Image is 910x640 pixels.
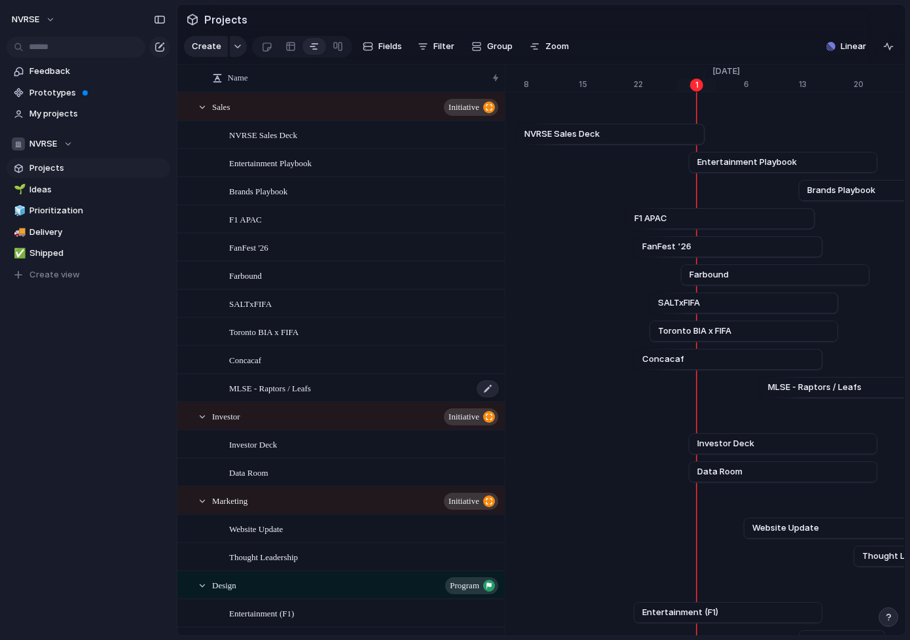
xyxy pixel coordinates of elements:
button: program [445,577,498,594]
div: 13 [799,79,854,90]
button: initiative [444,493,498,510]
button: 🚚 [12,226,25,239]
span: Ideas [29,183,166,196]
a: NVRSE Sales Deck [524,124,696,144]
button: ✅ [12,247,25,260]
button: Group [465,36,519,57]
span: Fields [378,40,402,53]
span: Create view [29,268,80,281]
span: Zoom [545,40,569,53]
a: Data Room [697,462,869,482]
a: ✅Shipped [7,243,170,263]
a: Feedback [7,62,170,81]
span: initiative [448,492,479,510]
button: Linear [821,37,871,56]
div: 15 [579,79,634,90]
a: Toronto BIA x FIFA [658,321,829,341]
a: Farbound [689,265,861,285]
a: Entertainment (F1) [642,603,814,622]
button: NVRSE [7,134,170,154]
span: Farbound [689,268,729,281]
span: My projects [29,107,166,120]
span: Investor Deck [229,436,277,452]
span: FanFest '26 [229,240,268,255]
span: Delivery [29,226,166,239]
div: 🧊 [14,204,23,219]
div: 8 [524,79,579,90]
span: Shipped [29,247,166,260]
span: SALTxFIFA [658,296,700,310]
div: 🚚 [14,224,23,240]
div: 6 [744,79,799,90]
div: ✅ [14,246,23,261]
span: MLSE - Raptors / Leafs [229,380,311,395]
span: Thought Leadership [229,549,298,564]
span: FanFest '26 [642,240,691,253]
button: NVRSE [6,9,62,30]
span: Design [212,577,236,592]
span: Website Update [229,521,283,536]
span: F1 APAC [229,211,262,226]
span: SALTxFIFA [229,296,272,311]
span: Website Update [752,522,819,535]
span: NVRSE [29,137,57,151]
span: Group [487,40,513,53]
div: 🌱 [14,182,23,197]
button: 🌱 [12,183,25,196]
button: initiative [444,99,498,116]
span: Brands Playbook [807,184,875,197]
span: Investor [212,408,240,423]
span: Investor Deck [697,437,754,450]
span: Data Room [697,465,742,478]
span: [DATE] [704,65,748,78]
span: Brands Playbook [229,183,287,198]
a: 🌱Ideas [7,180,170,200]
span: Projects [202,8,250,31]
span: Prototypes [29,86,166,99]
a: SALTxFIFA [658,293,829,313]
a: Prototypes [7,83,170,103]
span: Concacaf [642,353,684,366]
span: Projects [29,162,166,175]
span: Entertainment Playbook [229,155,312,170]
a: Entertainment Playbook [697,152,869,172]
span: Sales [212,99,230,114]
span: Prioritization [29,204,166,217]
span: Linear [841,40,866,53]
button: Zoom [524,36,574,57]
a: Investor Deck [697,434,869,453]
span: Create [192,40,221,53]
button: 🧊 [12,204,25,217]
span: Concacaf [229,352,261,367]
a: My projects [7,104,170,124]
span: initiative [448,98,479,116]
span: Entertainment (F1) [642,606,718,619]
button: Fields [357,36,407,57]
button: Create view [7,265,170,285]
a: 🧊Prioritization [7,201,170,221]
span: Entertainment Playbook [697,156,797,169]
span: MLSE - Raptors / Leafs [768,381,862,394]
div: 22 [634,79,689,90]
a: FanFest '26 [642,237,814,257]
button: Filter [412,36,460,57]
span: NVRSE [12,13,39,26]
span: Data Room [229,465,268,480]
span: initiative [448,408,479,426]
a: 🚚Delivery [7,222,170,242]
span: Marketing [212,493,247,508]
span: NVRSE Sales Deck [229,127,297,142]
span: Toronto BIA x FIFA [229,324,299,339]
a: Projects [7,158,170,178]
span: Entertainment (F1) [229,605,294,620]
span: program [450,577,479,595]
div: 20 [854,79,909,90]
button: Create [184,36,228,57]
button: initiative [444,408,498,425]
span: NVRSE Sales Deck [524,128,600,141]
span: Feedback [29,65,166,78]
